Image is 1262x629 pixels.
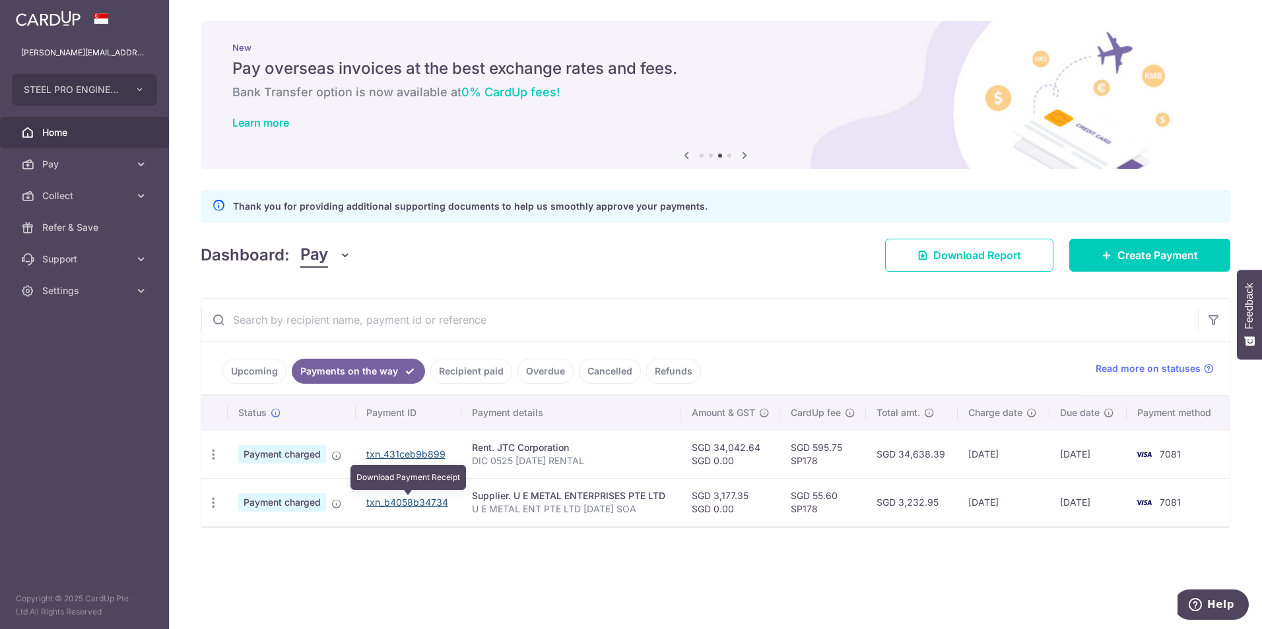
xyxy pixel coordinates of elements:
a: Payments on the way [292,359,425,384]
td: SGD 595.75 SP178 [780,430,866,478]
td: [DATE] [958,430,1049,478]
button: Pay [300,243,351,268]
span: Support [42,253,129,266]
a: Upcoming [222,359,286,384]
p: Thank you for providing additional supporting documents to help us smoothly approve your payments. [233,198,708,214]
a: txn_b4058b34734 [366,496,448,508]
td: SGD 34,042.64 SGD 0.00 [681,430,780,478]
span: Collect [42,189,129,202]
span: Status [238,406,267,419]
span: 0% CardUp fees! [461,85,560,99]
input: Search by recipient name, payment id or reference [201,299,1198,341]
td: SGD 3,232.95 [866,478,958,526]
p: [PERSON_NAME][EMAIL_ADDRESS][DOMAIN_NAME] [21,46,148,59]
span: CardUp fee [791,406,841,419]
span: 7081 [1160,448,1181,460]
span: STEEL PRO ENGINEERING PTE LTD [24,83,121,96]
span: 7081 [1160,496,1181,508]
a: txn_431ceb9b899 [366,448,446,460]
th: Payment method [1127,396,1230,430]
a: Read more on statuses [1096,362,1214,375]
div: Download Payment Receipt [350,465,466,490]
p: DIC 0525 [DATE] RENTAL [472,454,671,467]
h5: Pay overseas invoices at the best exchange rates and fees. [232,58,1199,79]
span: Pay [42,158,129,171]
a: Refunds [646,359,701,384]
p: New [232,42,1199,53]
p: U E METAL ENT PTE LTD [DATE] SOA [472,502,671,516]
iframe: Opens a widget where you can find more information [1178,589,1249,622]
span: Charge date [968,406,1022,419]
span: Pay [300,243,328,268]
td: [DATE] [1049,478,1127,526]
img: Bank Card [1131,494,1157,510]
span: Due date [1060,406,1100,419]
button: Feedback - Show survey [1237,270,1262,359]
h4: Dashboard: [201,243,290,267]
span: Create Payment [1117,247,1198,263]
th: Payment ID [356,396,461,430]
span: Amount & GST [692,406,755,419]
span: Payment charged [238,493,326,512]
h6: Bank Transfer option is now available at [232,84,1199,100]
span: Download Report [933,247,1021,263]
span: Settings [42,284,129,297]
a: Cancelled [579,359,641,384]
td: SGD 55.60 SP178 [780,478,866,526]
span: Feedback [1244,283,1255,329]
td: [DATE] [958,478,1049,526]
a: Learn more [232,116,289,129]
img: International Invoice Banner [201,21,1230,169]
img: CardUp [16,11,81,26]
div: Supplier. U E METAL ENTERPRISES PTE LTD [472,489,671,502]
img: Bank Card [1131,446,1157,462]
th: Payment details [461,396,681,430]
span: Home [42,126,129,139]
span: Total amt. [877,406,920,419]
td: SGD 34,638.39 [866,430,958,478]
a: Recipient paid [430,359,512,384]
td: SGD 3,177.35 SGD 0.00 [681,478,780,526]
a: Create Payment [1069,239,1230,272]
td: [DATE] [1049,430,1127,478]
span: Refer & Save [42,221,129,234]
a: Download Report [885,239,1053,272]
div: Rent. JTC Corporation [472,441,671,454]
span: Payment charged [238,445,326,464]
a: Overdue [517,359,574,384]
button: STEEL PRO ENGINEERING PTE LTD [12,74,157,105]
span: Read more on statuses [1096,362,1201,375]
